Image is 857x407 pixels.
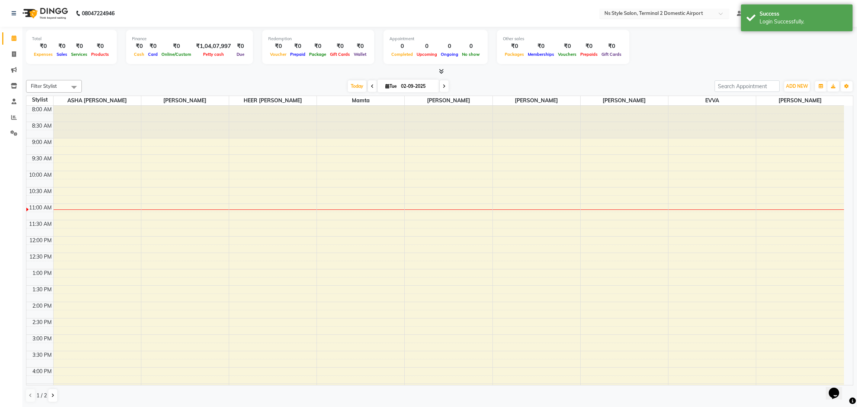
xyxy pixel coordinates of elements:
div: 0 [389,42,415,51]
span: Mamta [317,96,404,105]
div: Appointment [389,36,482,42]
span: Products [89,52,111,57]
span: Petty cash [201,52,226,57]
div: 3:30 PM [31,351,53,359]
span: Card [146,52,160,57]
span: Online/Custom [160,52,193,57]
div: ₹0 [503,42,526,51]
span: Vouchers [556,52,578,57]
span: Gift Cards [600,52,623,57]
div: Redemption [268,36,368,42]
div: ₹0 [32,42,55,51]
div: ₹0 [328,42,352,51]
div: ₹0 [578,42,600,51]
div: ₹0 [234,42,247,51]
div: 2:00 PM [31,302,53,310]
span: Filter Stylist [31,83,57,89]
div: ₹1,04,07,997 [193,42,234,51]
span: Upcoming [415,52,439,57]
span: Wallet [352,52,368,57]
div: 8:30 AM [31,122,53,130]
div: ₹0 [55,42,69,51]
input: Search Appointment [715,80,780,92]
div: ₹0 [69,42,89,51]
div: Success [760,10,847,18]
iframe: chat widget [826,377,850,400]
span: HEER [PERSON_NAME] [229,96,317,105]
span: [PERSON_NAME] [405,96,492,105]
div: ₹0 [132,42,146,51]
div: 0 [460,42,482,51]
div: ₹0 [307,42,328,51]
div: ₹0 [268,42,288,51]
div: 3:00 PM [31,335,53,343]
span: 1 / 2 [36,392,47,400]
div: 2:30 PM [31,318,53,326]
div: 9:00 AM [31,138,53,146]
span: Completed [389,52,415,57]
div: Other sales [503,36,623,42]
span: No show [460,52,482,57]
div: 1:00 PM [31,269,53,277]
div: 0 [439,42,460,51]
div: Login Successfully. [760,18,847,26]
span: Gift Cards [328,52,352,57]
div: ₹0 [352,42,368,51]
span: [PERSON_NAME] [141,96,229,105]
div: 1:30 PM [31,286,53,294]
div: 0 [415,42,439,51]
span: Prepaid [288,52,307,57]
span: Tue [383,83,399,89]
span: [PERSON_NAME] [493,96,580,105]
span: Ongoing [439,52,460,57]
div: ₹0 [160,42,193,51]
div: ₹0 [89,42,111,51]
div: 11:00 AM [28,204,53,212]
div: ₹0 [526,42,556,51]
input: 2025-09-02 [399,81,436,92]
span: Expenses [32,52,55,57]
div: 4:00 PM [31,368,53,375]
div: Total [32,36,111,42]
div: 12:30 PM [28,253,53,261]
div: ₹0 [288,42,307,51]
div: 11:30 AM [28,220,53,228]
span: Memberships [526,52,556,57]
div: ₹0 [600,42,623,51]
span: [PERSON_NAME] [756,96,844,105]
span: [PERSON_NAME] [581,96,668,105]
span: EVVA [668,96,756,105]
span: Packages [503,52,526,57]
div: 10:00 AM [28,171,53,179]
button: ADD NEW [784,81,810,92]
div: 12:00 PM [28,237,53,244]
img: logo [19,3,70,24]
span: ASHA [PERSON_NAME] [54,96,141,105]
span: Package [307,52,328,57]
div: 8:00 AM [31,106,53,113]
span: Services [69,52,89,57]
div: ₹0 [146,42,160,51]
div: Finance [132,36,247,42]
span: Today [348,80,366,92]
div: 9:30 AM [31,155,53,163]
b: 08047224946 [82,3,115,24]
span: Sales [55,52,69,57]
span: Voucher [268,52,288,57]
div: Stylist [26,96,53,104]
div: ₹0 [556,42,578,51]
span: Due [235,52,246,57]
div: 10:30 AM [28,188,53,195]
span: ADD NEW [786,83,808,89]
span: Cash [132,52,146,57]
div: 4:30 PM [31,384,53,392]
span: Prepaids [578,52,600,57]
